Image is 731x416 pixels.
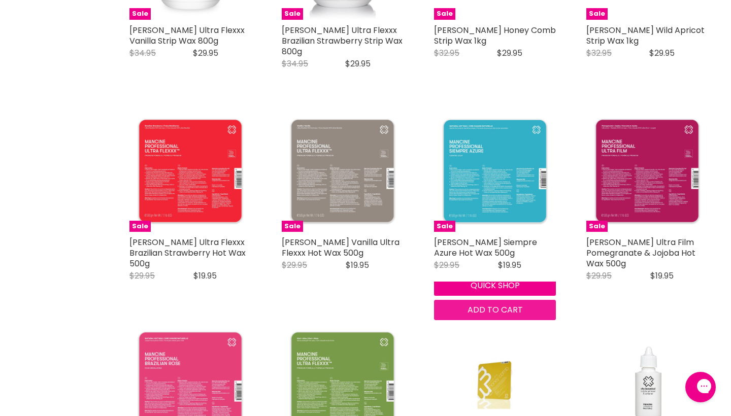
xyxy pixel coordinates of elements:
[282,221,303,232] span: Sale
[650,270,674,282] span: $19.95
[498,259,521,271] span: $19.95
[129,110,251,232] img: Mancine Ultra Flexxx Brazilian Strawberry Hot Wax 500g
[586,270,612,282] span: $29.95
[434,24,556,47] a: [PERSON_NAME] Honey Comb Strip Wax 1kg
[129,236,246,269] a: [PERSON_NAME] Ultra Flexxx Brazilian Strawberry Hot Wax 500g
[129,47,156,59] span: $34.95
[129,110,251,232] a: Mancine Ultra Flexxx Brazilian Strawberry Hot Wax 500g Sale
[193,270,217,282] span: $19.95
[586,24,705,47] a: [PERSON_NAME] Wild Apricot Strip Wax 1kg
[586,236,695,269] a: [PERSON_NAME] Ultra Film Pomegranate & Jojoba Hot Wax 500g
[586,47,612,59] span: $32.95
[680,368,721,406] iframe: Gorgias live chat messenger
[282,58,308,70] span: $34.95
[346,259,369,271] span: $19.95
[649,47,675,59] span: $29.95
[282,8,303,20] span: Sale
[586,110,708,232] img: Mancine Ultra Film Pomegranate & Jojoba Hot Wax 500g
[282,110,404,232] a: Mancine Vanilla Ultra Flexxx Hot Wax 500g Sale
[282,110,404,232] img: Mancine Vanilla Ultra Flexxx Hot Wax 500g
[129,270,155,282] span: $29.95
[468,304,523,316] span: Add to cart
[193,47,218,59] span: $29.95
[129,24,245,47] a: [PERSON_NAME] Ultra Flexxx Vanilla Strip Wax 800g
[434,110,556,232] img: Mancine Siempre Azure Hot Wax 500g
[586,8,608,20] span: Sale
[129,221,151,232] span: Sale
[434,275,556,296] button: Quick shop
[434,300,556,320] button: Add to cart
[345,58,371,70] span: $29.95
[434,8,455,20] span: Sale
[434,236,537,259] a: [PERSON_NAME] Siempre Azure Hot Wax 500g
[434,259,459,271] span: $29.95
[497,47,522,59] span: $29.95
[282,259,307,271] span: $29.95
[434,47,459,59] span: $32.95
[586,221,608,232] span: Sale
[282,236,400,259] a: [PERSON_NAME] Vanilla Ultra Flexxx Hot Wax 500g
[129,8,151,20] span: Sale
[434,221,455,232] span: Sale
[282,24,403,57] a: [PERSON_NAME] Ultra Flexxx Brazilian Strawberry Strip Wax 800g
[434,110,556,232] a: Mancine Siempre Azure Hot Wax 500g Sale
[586,110,708,232] a: Mancine Ultra Film Pomegranate & Jojoba Hot Wax 500g Sale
